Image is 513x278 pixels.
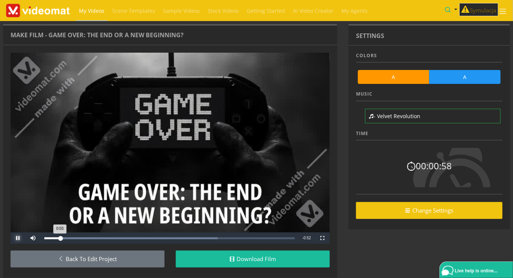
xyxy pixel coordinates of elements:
[358,70,429,84] a: A
[356,32,384,39] h5: Settings
[11,53,330,232] div: Modal Window
[304,236,311,240] span: 0:52
[44,237,295,239] div: Progress Bar
[176,251,330,267] a: Download Film
[429,70,501,84] a: A
[6,4,70,18] img: Theme-Logo
[442,264,513,278] a: Live help is online...
[11,251,164,267] a: Back to Edit Project
[356,202,502,219] a: Change Settings
[356,91,502,101] h4: Music
[315,232,330,244] button: Fullscreen
[11,232,26,244] button: Pause
[11,53,330,232] div: Video Player
[341,7,368,14] span: My Agents
[356,131,502,140] h4: Time
[368,112,420,120] span: - Velvet Revolution
[455,268,498,273] span: Live help is online...
[79,7,104,14] span: My Videos
[356,53,502,62] h4: Colors
[365,109,501,123] a: - Velvet Revolution
[26,232,41,244] button: Mute
[163,7,200,14] span: Sample Videos
[208,7,239,14] span: Stock Videos
[302,236,303,240] span: -
[293,7,333,14] span: AI Video Creator
[459,3,498,17] button: Symulacja
[11,32,184,39] h5: Make Film - GAME OVER: THE END OR A NEW BEGINNING?
[247,7,285,14] span: Getting Started
[112,7,155,14] span: Scene Templates
[407,161,452,172] h4: 00:00:58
